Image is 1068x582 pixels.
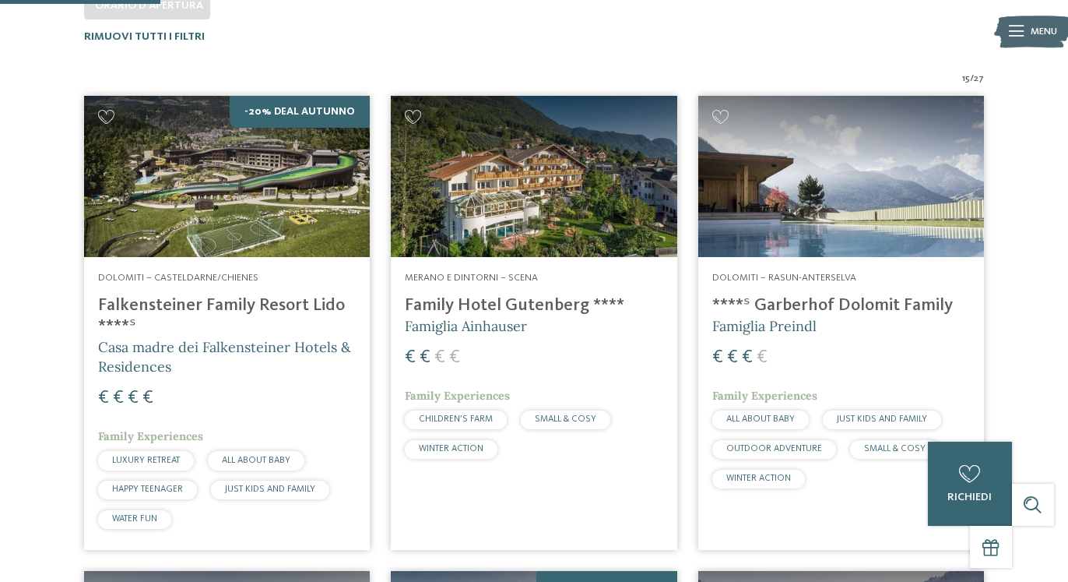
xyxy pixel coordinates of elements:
[712,317,817,335] span: Famiglia Preindl
[712,295,970,316] h4: ****ˢ Garberhof Dolomit Family
[98,338,351,376] span: Casa madre dei Falkensteiner Hotels & Residences
[98,273,258,283] span: Dolomiti – Casteldarne/Chienes
[727,348,738,367] span: €
[405,317,527,335] span: Famiglia Ainhauser
[837,414,927,424] span: JUST KIDS AND FAMILY
[112,514,157,524] span: WATER FUN
[434,348,445,367] span: €
[742,348,753,367] span: €
[449,348,460,367] span: €
[405,389,510,403] span: Family Experiences
[712,348,723,367] span: €
[98,295,356,337] h4: Falkensteiner Family Resort Lido ****ˢ
[405,295,662,316] h4: Family Hotel Gutenberg ****
[113,389,124,407] span: €
[726,444,822,453] span: OUTDOOR ADVENTURE
[405,273,538,283] span: Merano e dintorni – Scena
[419,414,493,424] span: CHILDREN’S FARM
[928,442,1012,526] a: richiedi
[112,485,183,494] span: HAPPY TEENAGER
[864,444,926,453] span: SMALL & COSY
[112,456,180,465] span: LUXURY RETREAT
[405,348,416,367] span: €
[974,72,984,86] span: 27
[535,414,596,424] span: SMALL & COSY
[420,348,430,367] span: €
[970,72,974,86] span: /
[391,96,676,550] a: Cercate un hotel per famiglie? Qui troverete solo i migliori! Merano e dintorni – Scena Family Ho...
[726,414,795,424] span: ALL ABOUT BABY
[712,389,817,403] span: Family Experiences
[726,474,791,483] span: WINTER ACTION
[419,444,483,453] span: WINTER ACTION
[84,96,370,257] img: Cercate un hotel per famiglie? Qui troverete solo i migliori!
[84,96,370,550] a: Cercate un hotel per famiglie? Qui troverete solo i migliori! -20% Deal Autunno Dolomiti – Castel...
[962,72,970,86] span: 15
[98,429,203,443] span: Family Experiences
[757,348,768,367] span: €
[128,389,139,407] span: €
[698,96,984,550] a: Cercate un hotel per famiglie? Qui troverete solo i migliori! Dolomiti – Rasun-Anterselva ****ˢ G...
[98,389,109,407] span: €
[225,485,315,494] span: JUST KIDS AND FAMILY
[142,389,153,407] span: €
[222,456,290,465] span: ALL ABOUT BABY
[947,492,992,503] span: richiedi
[712,273,856,283] span: Dolomiti – Rasun-Anterselva
[84,31,205,42] span: Rimuovi tutti i filtri
[698,96,984,257] img: Cercate un hotel per famiglie? Qui troverete solo i migliori!
[391,96,676,257] img: Family Hotel Gutenberg ****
